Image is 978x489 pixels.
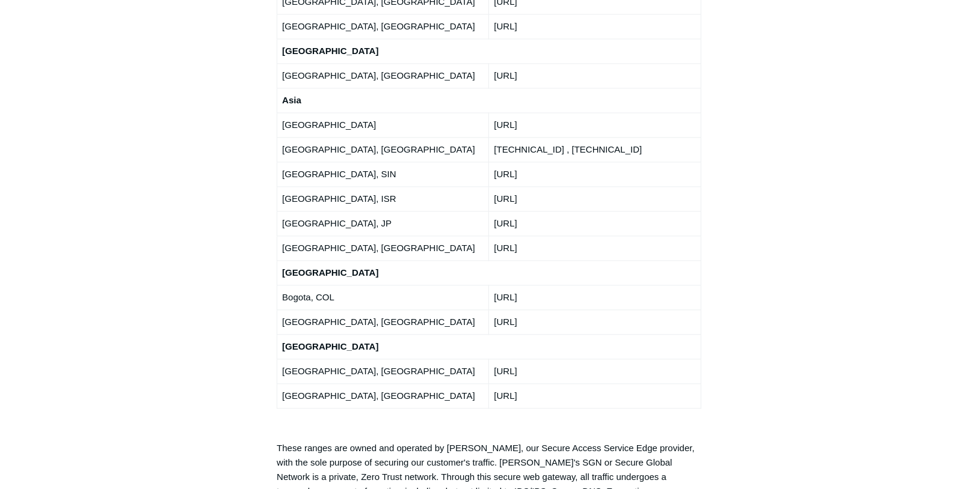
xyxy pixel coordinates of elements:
[489,211,701,235] td: [URL]
[277,285,489,309] td: Bogota, COL
[489,186,701,211] td: [URL]
[489,309,701,334] td: [URL]
[282,267,378,278] strong: [GEOGRAPHIC_DATA]
[277,63,489,88] td: [GEOGRAPHIC_DATA], [GEOGRAPHIC_DATA]
[489,383,701,408] td: [URL]
[489,235,701,260] td: [URL]
[277,112,489,137] td: [GEOGRAPHIC_DATA]
[489,112,701,137] td: [URL]
[282,341,378,351] strong: [GEOGRAPHIC_DATA]
[489,14,701,38] td: [URL]
[277,211,489,235] td: [GEOGRAPHIC_DATA], JP
[489,137,701,162] td: [TECHNICAL_ID] , [TECHNICAL_ID]
[277,383,489,408] td: [GEOGRAPHIC_DATA], [GEOGRAPHIC_DATA]
[277,14,489,38] td: [GEOGRAPHIC_DATA], [GEOGRAPHIC_DATA]
[277,137,489,162] td: [GEOGRAPHIC_DATA], [GEOGRAPHIC_DATA]
[282,46,378,56] strong: [GEOGRAPHIC_DATA]
[277,235,489,260] td: [GEOGRAPHIC_DATA], [GEOGRAPHIC_DATA]
[277,309,489,334] td: [GEOGRAPHIC_DATA], [GEOGRAPHIC_DATA]
[489,359,701,383] td: [URL]
[277,186,489,211] td: [GEOGRAPHIC_DATA], ISR
[277,359,489,383] td: [GEOGRAPHIC_DATA], [GEOGRAPHIC_DATA]
[489,285,701,309] td: [URL]
[277,162,489,186] td: [GEOGRAPHIC_DATA], SIN
[489,63,701,88] td: [URL]
[282,95,301,105] strong: Asia
[489,162,701,186] td: [URL]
